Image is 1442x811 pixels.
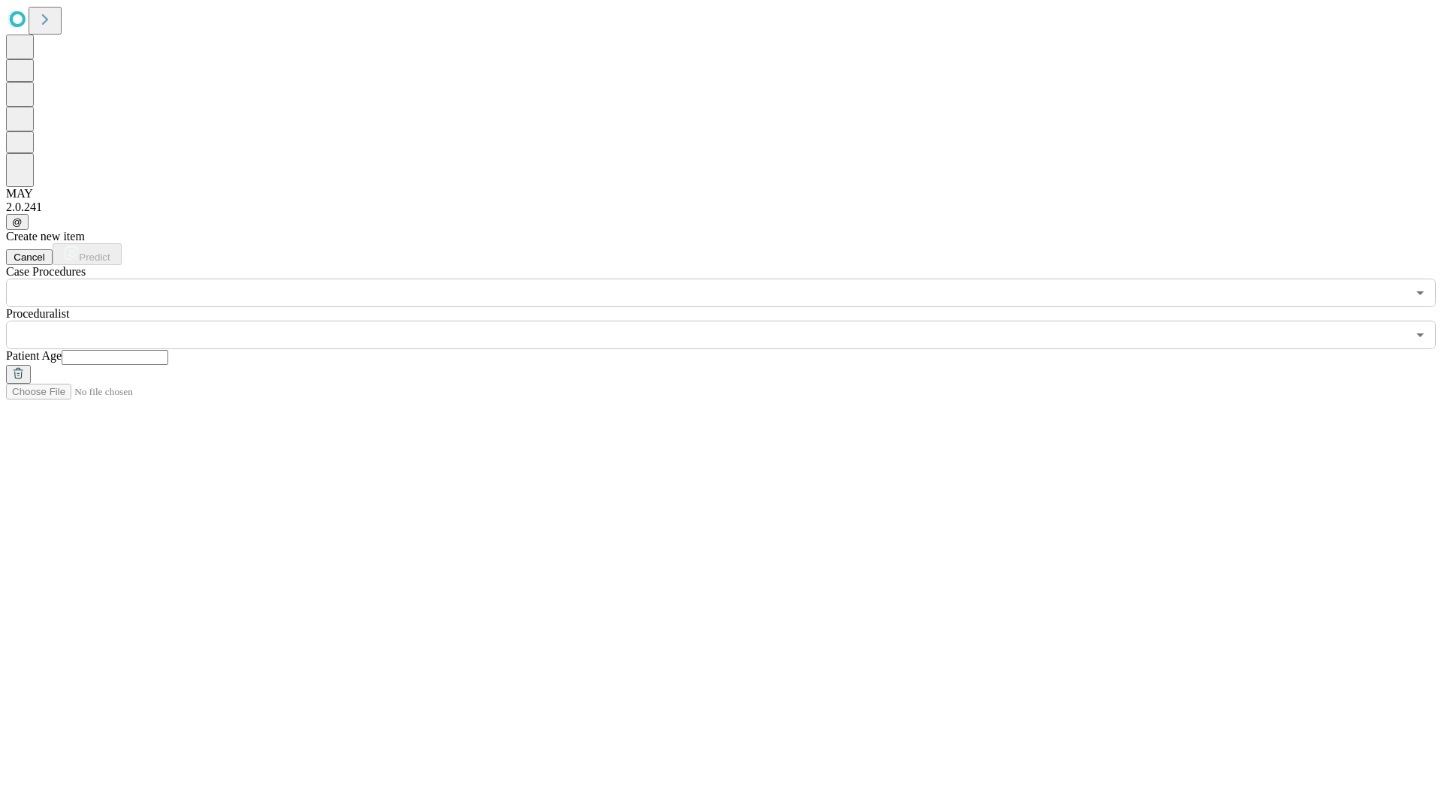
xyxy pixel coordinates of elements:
[1410,324,1431,345] button: Open
[6,214,29,230] button: @
[6,230,85,243] span: Create new item
[79,252,110,263] span: Predict
[6,307,69,320] span: Proceduralist
[6,200,1436,214] div: 2.0.241
[6,349,62,362] span: Patient Age
[12,216,23,228] span: @
[1410,282,1431,303] button: Open
[6,249,53,265] button: Cancel
[6,265,86,278] span: Scheduled Procedure
[6,187,1436,200] div: MAY
[14,252,45,263] span: Cancel
[53,243,122,265] button: Predict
